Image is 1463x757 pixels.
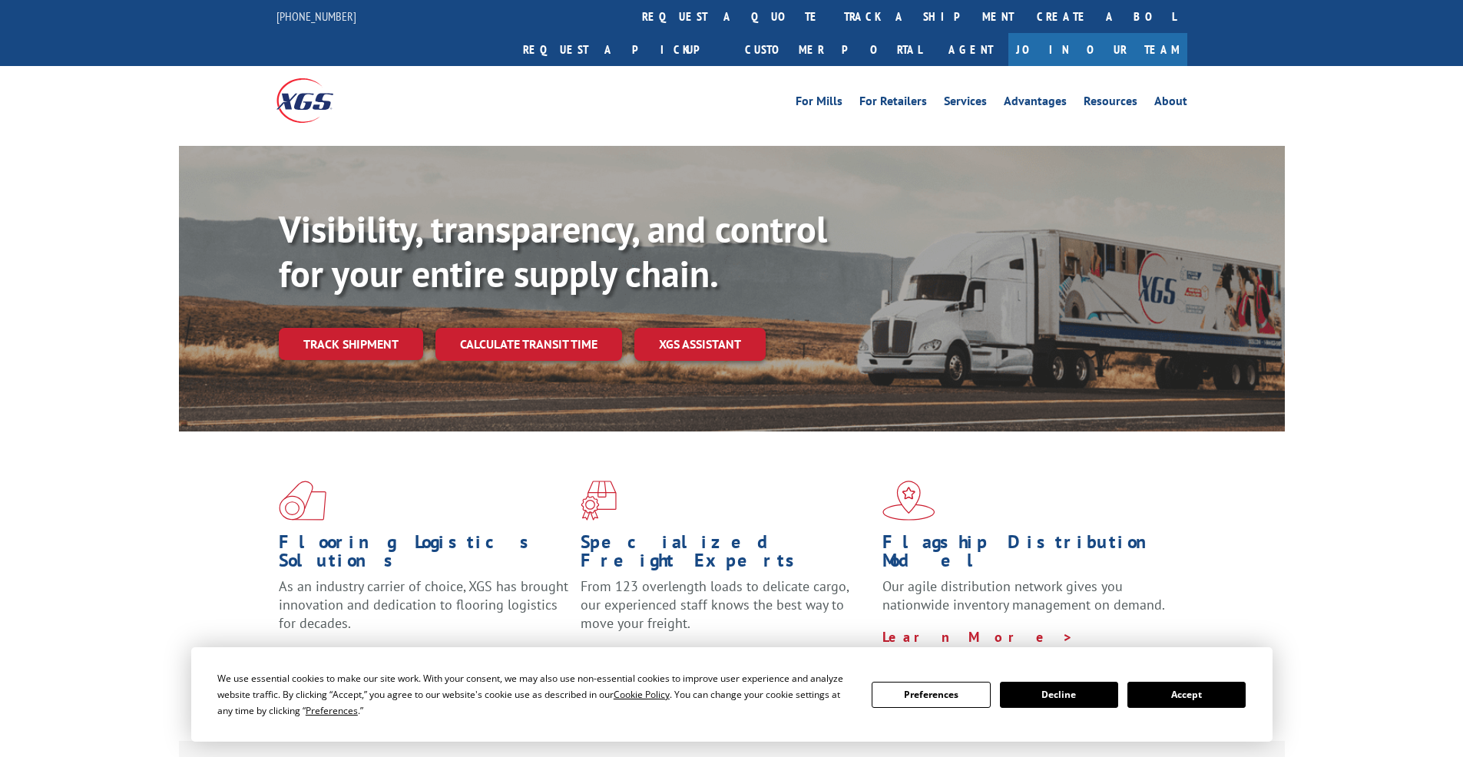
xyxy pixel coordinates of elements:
[882,481,935,521] img: xgs-icon-flagship-distribution-model-red
[279,328,423,360] a: Track shipment
[614,688,670,701] span: Cookie Policy
[279,646,470,664] a: Learn More >
[581,533,871,577] h1: Specialized Freight Experts
[634,328,766,361] a: XGS ASSISTANT
[276,8,356,24] a: [PHONE_NUMBER]
[859,95,927,112] a: For Retailers
[1084,95,1137,112] a: Resources
[1008,33,1187,66] a: Join Our Team
[306,704,358,717] span: Preferences
[882,533,1173,577] h1: Flagship Distribution Model
[944,95,987,112] a: Services
[882,577,1165,613] span: Our agile distribution network gives you nationwide inventory management on demand.
[933,33,1008,66] a: Agent
[279,533,569,577] h1: Flooring Logistics Solutions
[279,481,326,521] img: xgs-icon-total-supply-chain-intelligence-red
[279,577,568,632] span: As an industry carrier of choice, XGS has brought innovation and dedication to flooring logistics...
[1154,95,1187,112] a: About
[733,33,933,66] a: Customer Portal
[796,95,842,112] a: For Mills
[581,577,871,646] p: From 123 overlength loads to delicate cargo, our experienced staff knows the best way to move you...
[581,481,617,521] img: xgs-icon-focused-on-flooring-red
[191,647,1273,742] div: Cookie Consent Prompt
[279,205,827,297] b: Visibility, transparency, and control for your entire supply chain.
[1127,682,1246,708] button: Accept
[511,33,733,66] a: Request a pickup
[1000,682,1118,708] button: Decline
[581,646,772,664] a: Learn More >
[1004,95,1067,112] a: Advantages
[217,670,853,719] div: We use essential cookies to make our site work. With your consent, we may also use non-essential ...
[872,682,990,708] button: Preferences
[435,328,622,361] a: Calculate transit time
[882,628,1074,646] a: Learn More >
